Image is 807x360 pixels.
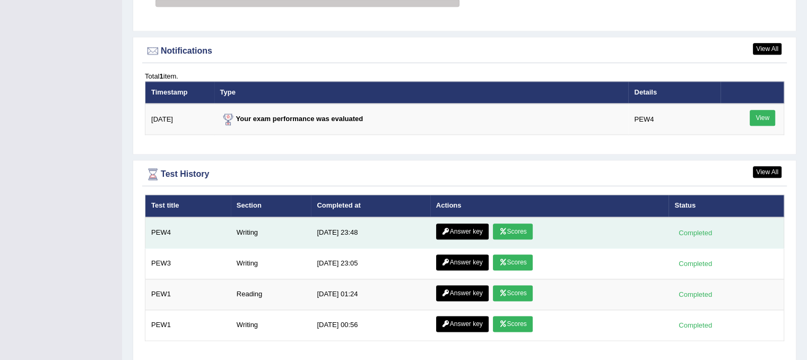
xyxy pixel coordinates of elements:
a: Answer key [436,254,489,270]
th: Section [231,195,311,217]
a: View All [753,43,782,55]
a: Scores [493,316,532,332]
div: Notifications [145,43,784,59]
th: Completed at [311,195,430,217]
td: Reading [231,279,311,310]
div: Completed [674,258,716,269]
th: Actions [430,195,669,217]
a: Answer key [436,316,489,332]
div: Completed [674,289,716,300]
td: [DATE] 23:48 [311,217,430,248]
b: 1 [159,72,163,80]
th: Type [214,81,629,104]
td: [DATE] 01:24 [311,279,430,310]
a: View [750,110,775,126]
strong: Your exam performance was evaluated [220,115,363,123]
td: Writing [231,248,311,279]
td: [DATE] 00:56 [311,310,430,340]
th: Test title [145,195,231,217]
td: PEW3 [145,248,231,279]
a: Answer key [436,224,489,239]
th: Status [669,195,784,217]
td: PEW1 [145,310,231,340]
a: Scores [493,224,532,239]
td: [DATE] [145,104,214,135]
td: [DATE] 23:05 [311,248,430,279]
th: Details [628,81,720,104]
div: Total item. [145,71,784,81]
div: Completed [674,320,716,331]
td: PEW4 [145,217,231,248]
a: Scores [493,285,532,301]
a: Scores [493,254,532,270]
th: Timestamp [145,81,214,104]
div: Test History [145,166,784,182]
td: Writing [231,310,311,340]
div: Completed [674,227,716,238]
td: PEW4 [628,104,720,135]
a: View All [753,166,782,178]
td: PEW1 [145,279,231,310]
a: Answer key [436,285,489,301]
td: Writing [231,217,311,248]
